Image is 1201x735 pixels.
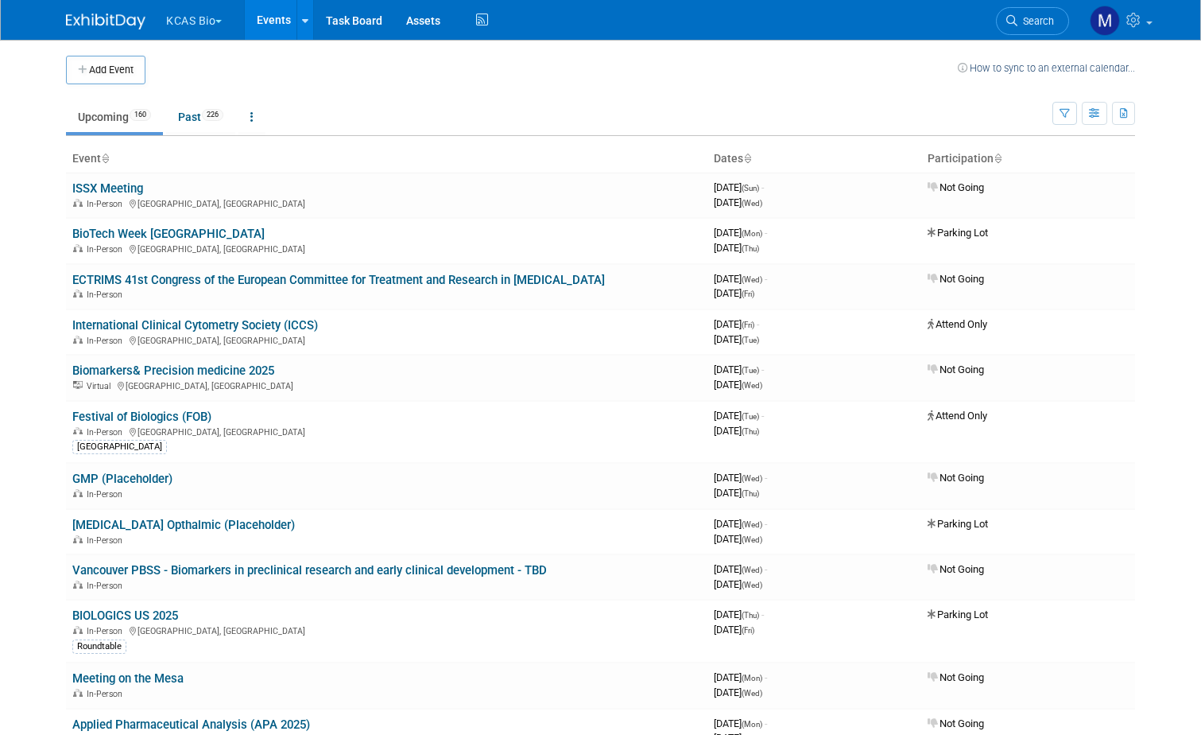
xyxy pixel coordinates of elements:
span: (Wed) [742,381,762,390]
span: Search [1017,15,1054,27]
span: (Thu) [742,489,759,498]
img: In-Person Event [73,535,83,543]
span: - [761,181,764,193]
a: Upcoming160 [66,102,163,132]
span: [DATE] [714,379,762,391]
a: Sort by Event Name [101,152,109,165]
span: (Fri) [742,290,754,298]
img: Marvin Lewis [1090,6,1120,36]
span: [DATE] [714,487,759,499]
span: - [761,364,764,375]
a: Sort by Start Date [743,152,751,165]
div: [GEOGRAPHIC_DATA], [GEOGRAPHIC_DATA] [72,425,701,437]
span: (Fri) [742,626,754,635]
button: Add Event [66,56,145,84]
span: Parking Lot [928,227,988,239]
div: [GEOGRAPHIC_DATA], [GEOGRAPHIC_DATA] [72,242,701,255]
span: Not Going [928,472,984,484]
span: [DATE] [714,717,767,729]
span: [DATE] [714,364,764,375]
span: [DATE] [714,686,762,698]
span: (Wed) [742,689,762,698]
span: (Thu) [742,244,759,253]
span: Not Going [928,671,984,683]
span: - [765,227,767,239]
div: [GEOGRAPHIC_DATA], [GEOGRAPHIC_DATA] [72,624,701,636]
span: Not Going [928,364,984,375]
div: Roundtable [72,640,126,654]
th: Dates [707,146,921,173]
a: Applied Pharmaceutical Analysis (APA 2025) [72,717,310,732]
span: In-Person [87,290,127,300]
span: [DATE] [714,624,754,636]
span: (Wed) [742,566,762,574]
span: [DATE] [714,425,759,437]
span: - [761,410,764,422]
img: In-Person Event [73,626,83,634]
span: In-Person [87,336,127,346]
span: (Tue) [742,366,759,375]
a: Vancouver PBSS - Biomarkers in preclinical research and early clinical development - TBD [72,563,547,577]
img: In-Person Event [73,290,83,297]
span: In-Person [87,427,127,437]
span: In-Person [87,489,127,500]
a: Search [996,7,1069,35]
span: In-Person [87,199,127,209]
span: (Thu) [742,611,759,620]
span: [DATE] [714,181,764,193]
span: (Tue) [742,336,759,344]
a: Sort by Participation Type [994,152,1001,165]
span: In-Person [87,626,127,636]
span: Attend Only [928,410,987,422]
span: [DATE] [714,533,762,545]
span: Parking Lot [928,518,988,530]
span: - [765,717,767,729]
span: - [757,318,759,330]
span: In-Person [87,689,127,699]
span: Not Going [928,717,984,729]
span: (Sun) [742,184,759,192]
span: Not Going [928,563,984,575]
a: Festival of Biologics (FOB) [72,410,211,424]
span: (Mon) [742,720,762,729]
div: [GEOGRAPHIC_DATA], [GEOGRAPHIC_DATA] [72,333,701,346]
span: (Tue) [742,412,759,421]
span: [DATE] [714,227,767,239]
a: International Clinical Cytometry Society (ICCS) [72,318,318,332]
span: (Wed) [742,199,762,208]
div: [GEOGRAPHIC_DATA], [GEOGRAPHIC_DATA] [72,196,701,209]
a: BioTech Week [GEOGRAPHIC_DATA] [72,227,265,241]
span: In-Person [87,535,127,546]
span: Virtual [87,381,115,391]
span: 160 [130,109,151,121]
span: (Fri) [742,321,754,329]
span: (Mon) [742,674,762,682]
span: [DATE] [714,472,767,484]
span: [DATE] [714,333,759,345]
span: Not Going [928,181,984,193]
a: ECTRIMS 41st Congress of the European Committee for Treatment and Research in [MEDICAL_DATA] [72,273,605,287]
span: In-Person [87,244,127,255]
span: (Wed) [742,535,762,544]
th: Event [66,146,707,173]
span: - [765,472,767,484]
span: - [765,518,767,530]
span: [DATE] [714,609,764,620]
div: [GEOGRAPHIC_DATA], [GEOGRAPHIC_DATA] [72,379,701,391]
span: Attend Only [928,318,987,330]
span: [DATE] [714,273,767,285]
a: How to sync to an external calendar... [958,62,1135,74]
span: In-Person [87,581,127,591]
img: In-Person Event [73,427,83,435]
span: [DATE] [714,196,762,208]
a: GMP (Placeholder) [72,472,172,486]
span: Not Going [928,273,984,285]
span: [DATE] [714,287,754,299]
span: [DATE] [714,563,767,575]
div: [GEOGRAPHIC_DATA] [72,440,167,454]
span: (Mon) [742,229,762,238]
a: Past226 [166,102,235,132]
span: (Wed) [742,581,762,589]
span: [DATE] [714,578,762,590]
a: Biomarkers& Precision medicine 2025 [72,364,274,378]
